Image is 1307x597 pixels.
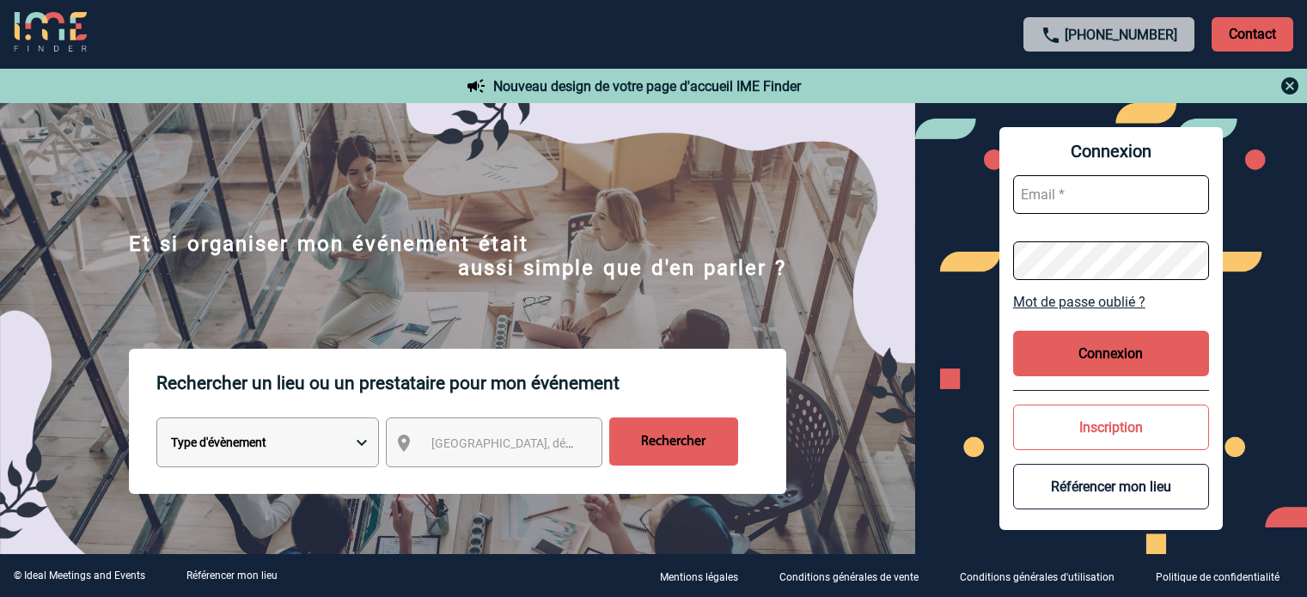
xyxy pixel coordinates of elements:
[1013,294,1209,310] a: Mot de passe oublié ?
[646,568,766,584] a: Mentions légales
[156,349,786,417] p: Rechercher un lieu ou un prestataire pour mon événement
[431,436,670,450] span: [GEOGRAPHIC_DATA], département, région...
[960,571,1115,583] p: Conditions générales d'utilisation
[186,570,278,582] a: Référencer mon lieu
[660,571,738,583] p: Mentions légales
[1013,141,1209,161] span: Connexion
[14,570,145,582] div: © Ideal Meetings and Events
[1065,27,1177,43] a: [PHONE_NUMBER]
[1041,25,1061,46] img: call-24-px.png
[1142,568,1307,584] a: Politique de confidentialité
[609,417,738,466] input: Rechercher
[1013,175,1209,214] input: Email *
[766,568,946,584] a: Conditions générales de vente
[946,568,1142,584] a: Conditions générales d'utilisation
[1013,331,1209,376] button: Connexion
[1156,571,1280,583] p: Politique de confidentialité
[1212,17,1293,52] p: Contact
[779,571,919,583] p: Conditions générales de vente
[1013,405,1209,450] button: Inscription
[1013,464,1209,509] button: Référencer mon lieu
